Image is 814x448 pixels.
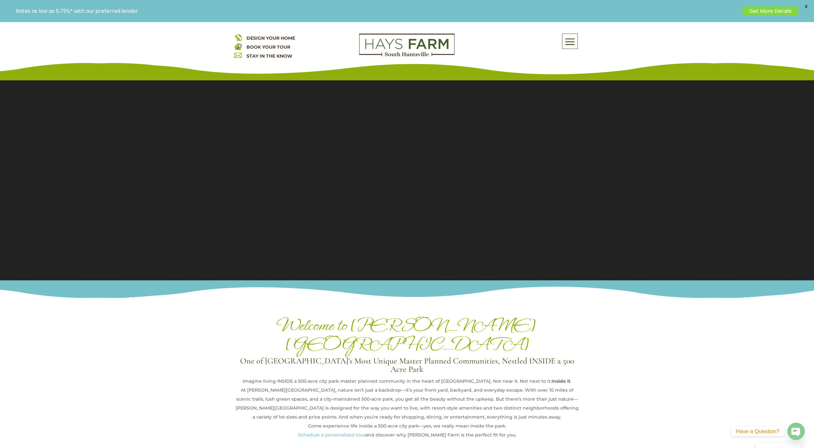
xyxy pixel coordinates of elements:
a: BOOK YOUR TOUR [246,44,290,50]
img: design your home [234,34,242,41]
div: Come experience life inside a 500-acre city park—yes, we really mean inside the park. [234,421,580,430]
a: STAY IN THE KNOW [246,53,292,59]
a: hays farm homes huntsville development [359,52,455,58]
img: book your home tour [234,43,242,50]
span: X [801,2,811,11]
div: At [PERSON_NAME][GEOGRAPHIC_DATA], nature isn’t just a backdrop—it’s your front yard, backyard, a... [234,386,580,421]
p: Rates as low as 5.75%* with our preferred lender [16,8,739,14]
a: Schedule a personalized tour [298,432,365,438]
div: Imagine living INSIDE a 500-acre city park master planned community in the heart of [GEOGRAPHIC_D... [234,377,580,386]
p: and discover why [PERSON_NAME] Farm is the perfect fit for you. [234,430,580,439]
h1: Welcome to [PERSON_NAME][GEOGRAPHIC_DATA] [234,316,580,357]
img: Logo [359,34,455,57]
a: DESIGN YOUR HOME [246,35,295,41]
a: Get More Details [743,6,798,16]
h3: One of [GEOGRAPHIC_DATA]’s Most Unique Master Planned Communities, Nestled INSIDE a 500 Acre Park [234,357,580,377]
strong: Inside it [552,378,570,384]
